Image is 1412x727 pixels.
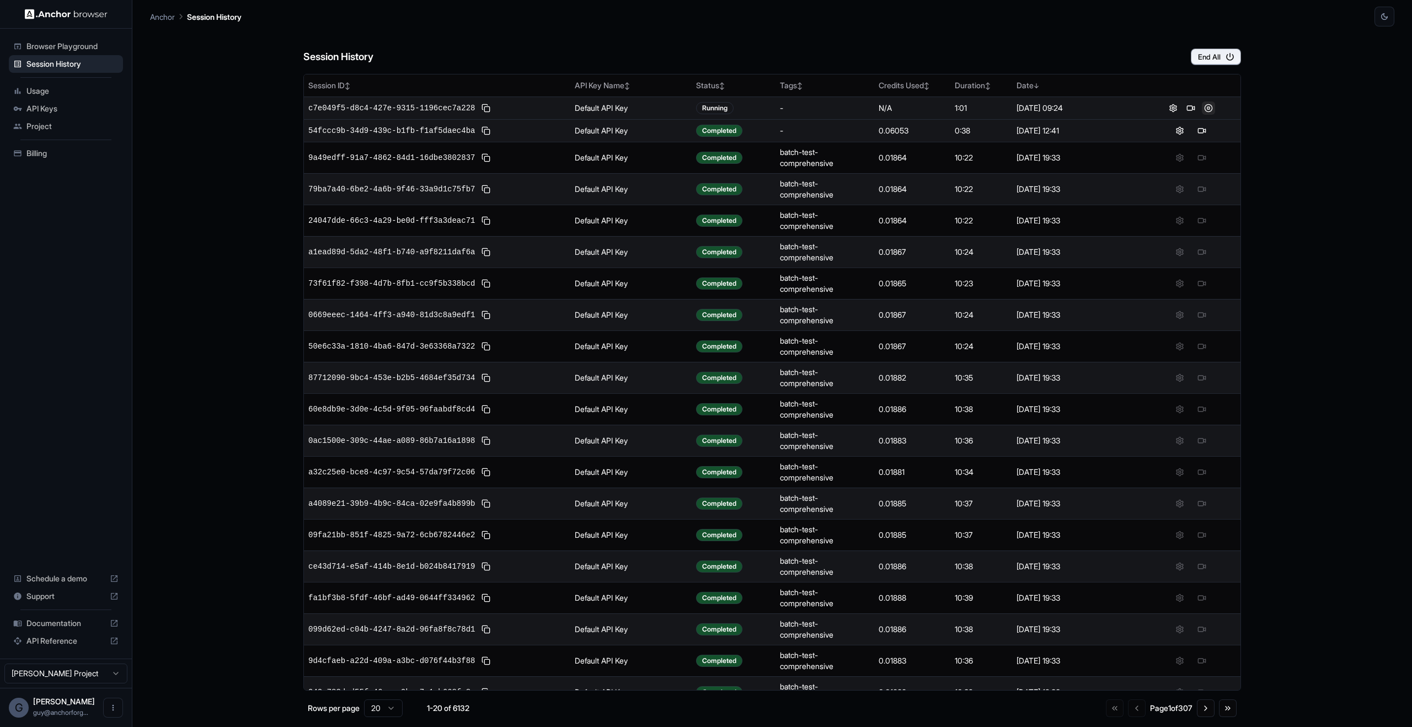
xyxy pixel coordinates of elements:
span: Guy Ben Simhon [33,697,95,706]
div: [DATE] 19:33 [1017,624,1137,635]
span: a1ead89d-5da2-48f1-b740-a9f8211daf6a [308,247,475,258]
div: 0.01885 [879,530,946,541]
div: 0.01886 [879,404,946,415]
h6: Session History [303,49,373,65]
span: Support [26,591,105,602]
div: batch-test-comprehensive [780,272,870,295]
p: Session History [187,11,242,23]
div: API Keys [9,100,123,117]
td: Default API Key [570,676,692,708]
span: guy@anchorforge.io [33,708,88,717]
div: batch-test-comprehensive [780,681,870,703]
div: 0.01867 [879,247,946,258]
span: 87712090-9bc4-453e-b2b5-4684ef35d734 [308,372,475,383]
div: [DATE] 12:41 [1017,125,1137,136]
div: Billing [9,145,123,162]
span: Documentation [26,618,105,629]
td: Default API Key [570,142,692,173]
span: ↕ [345,82,350,90]
div: 10:24 [955,341,1008,352]
span: ce43d714-e5af-414b-8e1d-b024b8417919 [308,561,475,572]
span: 54fccc9b-34d9-439c-b1fb-f1af5daec4ba [308,125,475,136]
div: 10:36 [955,435,1008,446]
div: [DATE] 19:33 [1017,404,1137,415]
div: 10:22 [955,184,1008,195]
div: 0.01883 [879,655,946,666]
div: [DATE] 19:33 [1017,278,1137,289]
div: 1-20 of 6132 [420,703,475,714]
span: ↓ [1034,82,1039,90]
div: 0.01882 [879,372,946,383]
div: batch-test-comprehensive [780,335,870,357]
div: API Reference [9,632,123,650]
div: [DATE] 19:33 [1017,530,1137,541]
div: Completed [696,592,742,604]
div: batch-test-comprehensive [780,650,870,672]
span: Billing [26,148,119,159]
div: 10:39 [955,687,1008,698]
div: - [780,125,870,136]
div: Date [1017,80,1137,91]
div: Completed [696,435,742,447]
div: 0.01867 [879,341,946,352]
div: [DATE] 19:33 [1017,152,1137,163]
div: Completed [696,686,742,698]
span: Session History [26,58,119,70]
div: batch-test-comprehensive [780,524,870,546]
div: [DATE] 19:33 [1017,435,1137,446]
div: [DATE] 19:33 [1017,372,1137,383]
td: Default API Key [570,613,692,645]
div: 0:38 [955,125,1008,136]
span: ↕ [985,82,991,90]
span: 79ba7a40-6be2-4a6b-9f46-33a9d1c75fb7 [308,184,475,195]
span: 9a49edff-91a7-4862-84d1-16dbe3802837 [308,152,475,163]
span: 0ac1500e-309c-44ae-a089-86b7a16a1898 [308,435,475,446]
td: Default API Key [570,393,692,425]
div: 10:24 [955,309,1008,320]
nav: breadcrumb [150,10,242,23]
div: Completed [696,277,742,290]
div: 0.01865 [879,278,946,289]
div: 0.01883 [879,435,946,446]
div: batch-test-comprehensive [780,367,870,389]
div: G [9,698,29,718]
span: Project [26,121,119,132]
div: [DATE] 19:33 [1017,215,1137,226]
div: 10:35 [955,372,1008,383]
div: 10:39 [955,592,1008,603]
div: batch-test-comprehensive [780,178,870,200]
span: ↕ [924,82,929,90]
p: Rows per page [308,703,360,714]
div: batch-test-comprehensive [780,461,870,483]
div: batch-test-comprehensive [780,555,870,578]
span: 50e6c33a-1810-4ba6-847d-3e63368a7322 [308,341,475,352]
div: Page 1 of 307 [1150,703,1192,714]
td: Default API Key [570,425,692,456]
td: Default API Key [570,205,692,236]
div: Tags [780,80,870,91]
span: 24047dde-66c3-4a29-be0d-fff3a3deac71 [308,215,475,226]
p: Anchor [150,11,175,23]
div: [DATE] 19:33 [1017,592,1137,603]
span: 73f61f82-f398-4d7b-8fb1-cc9f5b338bcd [308,278,475,289]
div: 10:34 [955,467,1008,478]
div: Completed [696,125,742,137]
td: Default API Key [570,299,692,330]
div: [DATE] 19:33 [1017,498,1137,509]
div: 0.01864 [879,215,946,226]
button: End All [1191,49,1241,65]
span: 099d62ed-c04b-4247-8a2d-96fa8f8c78d1 [308,624,475,635]
div: Documentation [9,614,123,632]
div: 10:23 [955,278,1008,289]
div: 0.06053 [879,125,946,136]
div: Duration [955,80,1008,91]
span: 0669eeec-1464-4ff3-a940-81d3c8a9edf1 [308,309,475,320]
div: Running [696,102,734,114]
div: Completed [696,340,742,352]
span: 09fa21bb-851f-4825-9a72-6cb6782446e2 [308,530,475,541]
div: Status [696,80,771,91]
div: 10:36 [955,655,1008,666]
div: Completed [696,623,742,635]
td: Default API Key [570,97,692,119]
div: Completed [696,498,742,510]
